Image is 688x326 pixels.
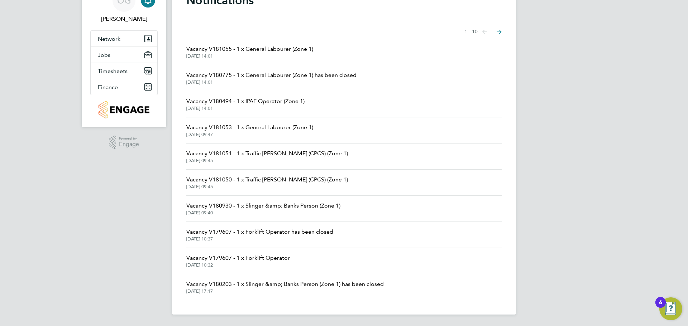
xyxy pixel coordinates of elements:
span: Vacancy V181051 - 1 x Traffic [PERSON_NAME] (CPCS) (Zone 1) [186,149,348,158]
span: Vacancy V180494 - 1 x IPAF Operator (Zone 1) [186,97,305,106]
span: Jobs [98,52,110,58]
span: Engage [119,141,139,147]
button: Jobs [91,47,157,63]
a: Vacancy V180775 - 1 x General Labourer (Zone 1) has been closed[DATE] 14:01 [186,71,357,85]
a: Powered byEngage [109,136,139,149]
a: Vacancy V181050 - 1 x Traffic [PERSON_NAME] (CPCS) (Zone 1)[DATE] 09:45 [186,175,348,190]
span: [DATE] 14:01 [186,79,357,85]
span: Olivia Glasgow [90,15,158,23]
a: Vacancy V180930 - 1 x Slinger &amp; Banks Person (Zone 1)[DATE] 09:40 [186,201,340,216]
button: Open Resource Center, 6 new notifications [659,297,682,320]
span: Powered by [119,136,139,142]
span: Finance [98,84,118,91]
a: Vacancy V181053 - 1 x General Labourer (Zone 1)[DATE] 09:47 [186,123,313,137]
a: Vacancy V179607 - 1 x Forklift Operator has been closed[DATE] 10:37 [186,228,333,242]
div: 6 [659,302,662,312]
span: [DATE] 17:17 [186,288,384,294]
span: Vacancy V181053 - 1 x General Labourer (Zone 1) [186,123,313,132]
span: Vacancy V180203 - 1 x Slinger &amp; Banks Person (Zone 1) has been closed [186,280,384,288]
span: Vacancy V181055 - 1 x General Labourer (Zone 1) [186,45,313,53]
button: Timesheets [91,63,157,79]
a: Go to home page [90,101,158,118]
span: [DATE] 10:32 [186,262,290,268]
a: Vacancy V180494 - 1 x IPAF Operator (Zone 1)[DATE] 14:01 [186,97,305,111]
nav: Select page of notifications list [464,25,502,39]
span: [DATE] 09:45 [186,158,348,164]
a: Vacancy V181051 - 1 x Traffic [PERSON_NAME] (CPCS) (Zone 1)[DATE] 09:45 [186,149,348,164]
span: [DATE] 09:45 [186,184,348,190]
span: Vacancy V179607 - 1 x Forklift Operator [186,254,290,262]
span: Network [98,35,120,42]
span: [DATE] 14:01 [186,106,305,111]
span: Timesheets [98,68,128,74]
span: [DATE] 09:40 [186,210,340,216]
button: Finance [91,79,157,95]
span: Vacancy V180775 - 1 x General Labourer (Zone 1) has been closed [186,71,357,79]
a: Vacancy V181055 - 1 x General Labourer (Zone 1)[DATE] 14:01 [186,45,313,59]
button: Network [91,31,157,47]
a: Vacancy V180203 - 1 x Slinger &amp; Banks Person (Zone 1) has been closed[DATE] 17:17 [186,280,384,294]
span: Vacancy V181050 - 1 x Traffic [PERSON_NAME] (CPCS) (Zone 1) [186,175,348,184]
span: 1 - 10 [464,28,478,35]
span: [DATE] 09:47 [186,132,313,137]
span: [DATE] 10:37 [186,236,333,242]
img: countryside-properties-logo-retina.png [99,101,149,118]
span: Vacancy V179607 - 1 x Forklift Operator has been closed [186,228,333,236]
a: Vacancy V179607 - 1 x Forklift Operator[DATE] 10:32 [186,254,290,268]
span: [DATE] 14:01 [186,53,313,59]
span: Vacancy V180930 - 1 x Slinger &amp; Banks Person (Zone 1) [186,201,340,210]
